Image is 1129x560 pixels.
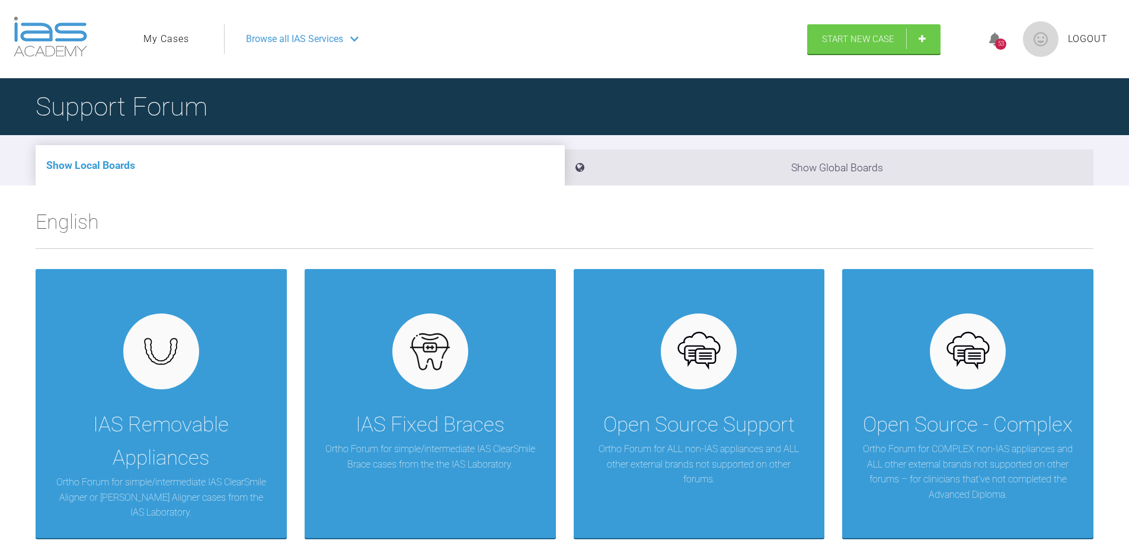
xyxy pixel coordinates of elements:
[574,269,825,538] a: Open Source SupportOrtho Forum for ALL non-IAS appliances and ALL other external brands not suppo...
[807,24,941,54] a: Start New Case
[14,17,87,57] img: logo-light.3e3ef733.png
[36,206,1093,248] h2: English
[36,145,565,185] li: Show Local Boards
[322,441,538,472] p: Ortho Forum for simple/intermediate IAS ClearSmile Brace cases from the the IAS Laboratory.
[36,86,207,127] h1: Support Forum
[305,269,556,538] a: IAS Fixed BracesOrtho Forum for simple/intermediate IAS ClearSmile Brace cases from the the IAS L...
[676,329,722,375] img: opensource.6e495855.svg
[995,39,1006,50] div: 53
[143,31,189,47] a: My Cases
[36,269,287,538] a: IAS Removable AppliancesOrtho Forum for simple/intermediate IAS ClearSmile Aligner or [PERSON_NAM...
[1023,21,1058,57] img: profile.png
[842,269,1093,538] a: Open Source - ComplexOrtho Forum for COMPLEX non-IAS appliances and ALL other external brands not...
[53,475,269,520] p: Ortho Forum for simple/intermediate IAS ClearSmile Aligner or [PERSON_NAME] Aligner cases from th...
[945,329,991,375] img: opensource.6e495855.svg
[407,329,453,375] img: fixed.9f4e6236.svg
[603,408,795,441] div: Open Source Support
[53,408,269,475] div: IAS Removable Appliances
[822,34,894,44] span: Start New Case
[591,441,807,487] p: Ortho Forum for ALL non-IAS appliances and ALL other external brands not supported on other forums.
[1068,31,1108,47] a: Logout
[356,408,504,441] div: IAS Fixed Braces
[860,441,1076,502] p: Ortho Forum for COMPLEX non-IAS appliances and ALL other external brands not supported on other f...
[246,31,343,47] span: Browse all IAS Services
[863,408,1073,441] div: Open Source - Complex
[565,149,1094,185] li: Show Global Boards
[138,334,184,369] img: removables.927eaa4e.svg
